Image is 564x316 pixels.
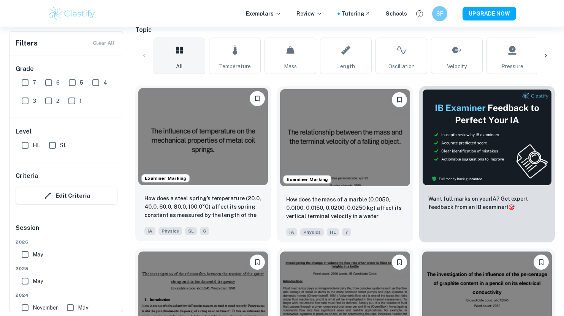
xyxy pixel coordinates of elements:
[185,227,197,235] span: SL
[219,62,251,71] span: Temperature
[284,62,297,71] span: Mass
[33,277,43,285] span: May
[103,79,107,87] span: 4
[277,86,413,242] a: Examiner MarkingBookmarkHow does the mass of a marble (0.0050, 0.0100, 0.0150, 0.0200, 0.0250 kg)...
[33,141,40,149] span: HL
[48,6,96,21] img: Clastify logo
[422,89,552,186] img: Thumbnail
[176,62,183,71] span: All
[16,127,117,136] h6: Level
[534,255,549,270] button: Bookmark
[337,62,355,71] span: Length
[16,64,117,74] h6: Grade
[16,223,117,239] h6: Session
[413,7,426,20] button: Help and Feedback
[327,228,339,236] span: HL
[508,204,515,210] span: 🎯
[33,79,36,87] span: 7
[388,62,415,71] span: Oscillation
[78,303,88,312] span: May
[16,38,38,49] h6: Filters
[135,25,555,35] h6: Topic
[296,9,322,18] p: Review
[501,62,523,71] span: Pressure
[138,88,268,185] img: Physics IA example thumbnail: How does a steel spring’s temperature (2
[16,239,117,245] span: 2026
[250,255,265,270] button: Bookmark
[447,62,467,71] span: Velocity
[56,79,60,87] span: 6
[341,9,371,18] a: Tutoring
[250,91,265,106] button: Bookmark
[342,228,351,236] span: 7
[80,79,83,87] span: 5
[135,86,271,242] a: Examiner MarkingBookmarkHow does a steel spring’s temperature (20.0, 40.0, 60.0, 80.0, 100.0°C) a...
[428,195,546,211] p: Want full marks on your IA ? Get expert feedback from an IB examiner!
[33,303,58,312] span: November
[144,227,155,235] span: IA
[16,292,117,299] span: 2024
[284,176,331,183] span: Examiner Marking
[158,227,182,235] span: Physics
[200,227,209,235] span: 6
[286,228,297,236] span: IA
[392,92,407,107] button: Bookmark
[142,175,189,182] span: Examiner Marking
[56,97,59,105] span: 2
[432,6,447,21] button: SF
[436,9,444,18] h6: SF
[33,250,43,259] span: May
[286,195,404,221] p: How does the mass of a marble (0.0050, 0.0100, 0.0150, 0.0200, 0.0250 kg) affect its vertical ter...
[16,171,38,181] h6: Criteria
[300,228,324,236] span: Physics
[60,141,67,149] span: SL
[392,255,407,270] button: Bookmark
[144,194,262,220] p: How does a steel spring’s temperature (20.0, 40.0, 60.0, 80.0, 100.0°C) affect its spring constan...
[386,9,407,18] a: Schools
[79,97,82,105] span: 1
[280,89,410,186] img: Physics IA example thumbnail: How does the mass of a marble (0.0050, 0
[16,265,117,272] span: 2025
[33,97,36,105] span: 3
[419,86,555,242] a: ThumbnailWant full marks on yourIA? Get expert feedback from an IB examiner!
[463,7,516,20] button: UPGRADE NOW
[246,9,281,18] p: Exemplars
[16,187,117,205] button: Edit Criteria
